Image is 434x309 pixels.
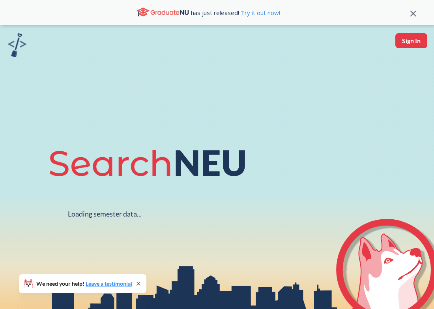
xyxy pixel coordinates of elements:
div: Loading semester data... [68,209,142,219]
span: We need your help! [36,281,132,286]
a: sandbox logo [8,33,26,60]
a: Leave a testimonial [86,280,132,287]
span: has just released! [191,8,280,17]
button: Sign In [395,33,427,48]
img: sandbox logo [8,33,26,57]
a: Try it out now! [239,9,280,17]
